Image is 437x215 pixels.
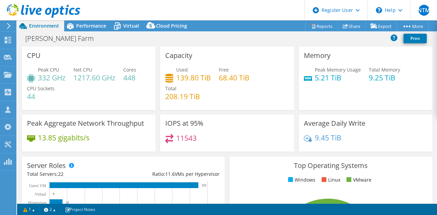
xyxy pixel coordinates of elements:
a: 2 [39,205,60,214]
span: Total Memory [369,66,400,73]
span: Used [176,66,188,73]
a: More [397,21,428,31]
span: Net CPU [73,66,92,73]
a: Reports [305,21,338,31]
span: Environment [29,22,59,29]
a: Export [365,21,397,31]
text: 22 [66,201,69,204]
h4: 13.85 gigabits/s [38,134,89,141]
span: Performance [76,22,106,29]
a: Print [404,34,427,43]
h4: 332 GHz [38,74,66,81]
h3: IOPS at 95% [165,120,203,127]
text: Hypervisor [28,200,46,205]
span: Cloud Pricing [156,22,187,29]
text: 255 [202,184,207,187]
span: Free [219,66,229,73]
text: 0 [53,192,55,196]
h4: 1217.60 GHz [73,74,115,81]
h4: 11543 [176,134,197,142]
text: Guest VM [29,183,46,188]
h3: Peak Aggregate Network Throughput [27,120,144,127]
h4: 44 [27,93,55,100]
h4: 208.19 TiB [165,93,200,100]
h3: CPU [27,52,41,59]
h4: 5.21 TiB [315,74,361,81]
h3: Capacity [165,52,192,59]
span: Cores [123,66,136,73]
div: Total Servers: [27,170,123,178]
span: 11.6 [165,171,175,177]
span: Peak Memory Usage [315,66,361,73]
h3: Memory [304,52,330,59]
h4: 9.25 TiB [369,74,400,81]
a: Share [338,21,366,31]
h4: 448 [123,74,136,81]
h3: Server Roles [27,162,66,169]
li: Linux [320,176,340,184]
div: Ratio: VMs per Hypervisor [123,170,220,178]
span: Virtual [123,22,139,29]
span: CPU Sockets [27,85,55,92]
h1: [PERSON_NAME] Farm [22,35,104,42]
h4: 139.80 TiB [176,74,211,81]
li: VMware [345,176,371,184]
a: 1 [18,205,40,214]
text: Virtual [35,192,46,197]
h3: Top Operating Systems [235,162,427,169]
span: 22 [58,171,64,177]
span: NTM [419,5,429,16]
svg: \n [376,7,382,13]
h4: 68.40 TiB [219,74,250,81]
h4: 9.45 TiB [315,134,341,141]
a: Project Notes [60,205,100,214]
span: Peak CPU [38,66,59,73]
li: Windows [286,176,315,184]
h3: Average Daily Write [304,120,365,127]
span: Total [165,85,177,92]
